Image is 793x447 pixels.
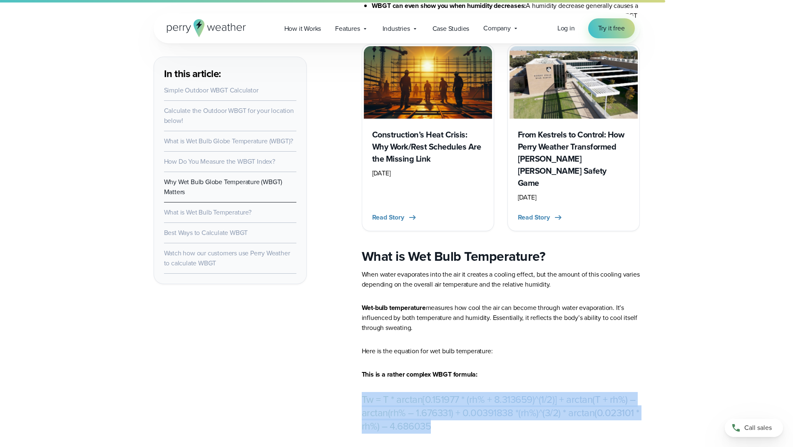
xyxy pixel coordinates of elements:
div: [DATE] [372,168,484,178]
span: Read Story [518,212,550,222]
strong: WBGT can even show you when humidity decreases: [372,1,526,10]
h3: Construction’s Heat Crisis: Why Work/Rest Schedules Are the Missing Link [372,129,484,165]
a: Calculate the Outdoor WBGT for your location below! [164,106,294,125]
strong: What is Wet Bulb Temperature? [362,246,546,266]
span: Company [483,23,511,33]
span: Read Story [372,212,404,222]
a: Simple Outdoor WBGT Calculator [164,85,259,95]
a: Why Wet Bulb Globe Temperature (WBGT) Matters [164,177,283,197]
button: Read Story [518,212,563,222]
a: How Do You Measure the WBGT Index? [164,157,275,166]
p: measures how cool the air can become through water evaporation. It’s influenced by both temperatu... [362,303,640,333]
h3: In this article: [164,67,296,80]
a: Call sales [725,419,783,437]
span: How it Works [284,24,321,34]
a: What is Wet Bulb Globe Temperature (WBGT)? [164,136,293,146]
a: Watch how our customers use Perry Weather to calculate WBGT [164,248,290,268]
img: construction site heat stress [364,46,492,118]
strong: This is a rather complex WBGT formula: [362,370,477,379]
span: Call sales [744,423,772,433]
span: Industries [383,24,410,34]
a: What is Wet Bulb Temperature? [164,207,251,217]
a: Try it free [588,18,635,38]
span: Case Studies [433,24,470,34]
strong: Wet-bulb temperature [362,303,426,312]
p: Tw = T * arctan[0.151977 * (rh% + 8.313659)^(1/2)] + arctan(T + rh%) – arctan(rh% – 1.676331) + 0... [362,393,640,433]
span: Features [335,24,360,34]
h3: From Kestrels to Control: How Perry Weather Transformed [PERSON_NAME] [PERSON_NAME] Safety Game [518,129,629,189]
img: Bishop Lynch High School [510,46,638,118]
li: A humidity decrease generally causes a rise in temperature, which is perfect for snowmakers. Ther... [372,1,640,31]
a: How it Works [277,20,328,37]
a: Best Ways to Calculate WBGT [164,228,248,237]
div: slideshow [362,44,640,231]
p: When water evaporates into the air it creates a cooling effect, but the amount of this cooling va... [362,270,640,290]
p: Here is the equation for wet bulb temperature: [362,346,640,356]
button: Read Story [372,212,418,222]
span: Try it free [598,23,625,33]
a: Bishop Lynch High School From Kestrels to Control: How Perry Weather Transformed [PERSON_NAME] [P... [507,44,640,231]
a: Case Studies [425,20,477,37]
div: [DATE] [518,192,629,202]
a: Log in [557,23,575,33]
a: construction site heat stress Construction’s Heat Crisis: Why Work/Rest Schedules Are the Missing... [362,44,494,231]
